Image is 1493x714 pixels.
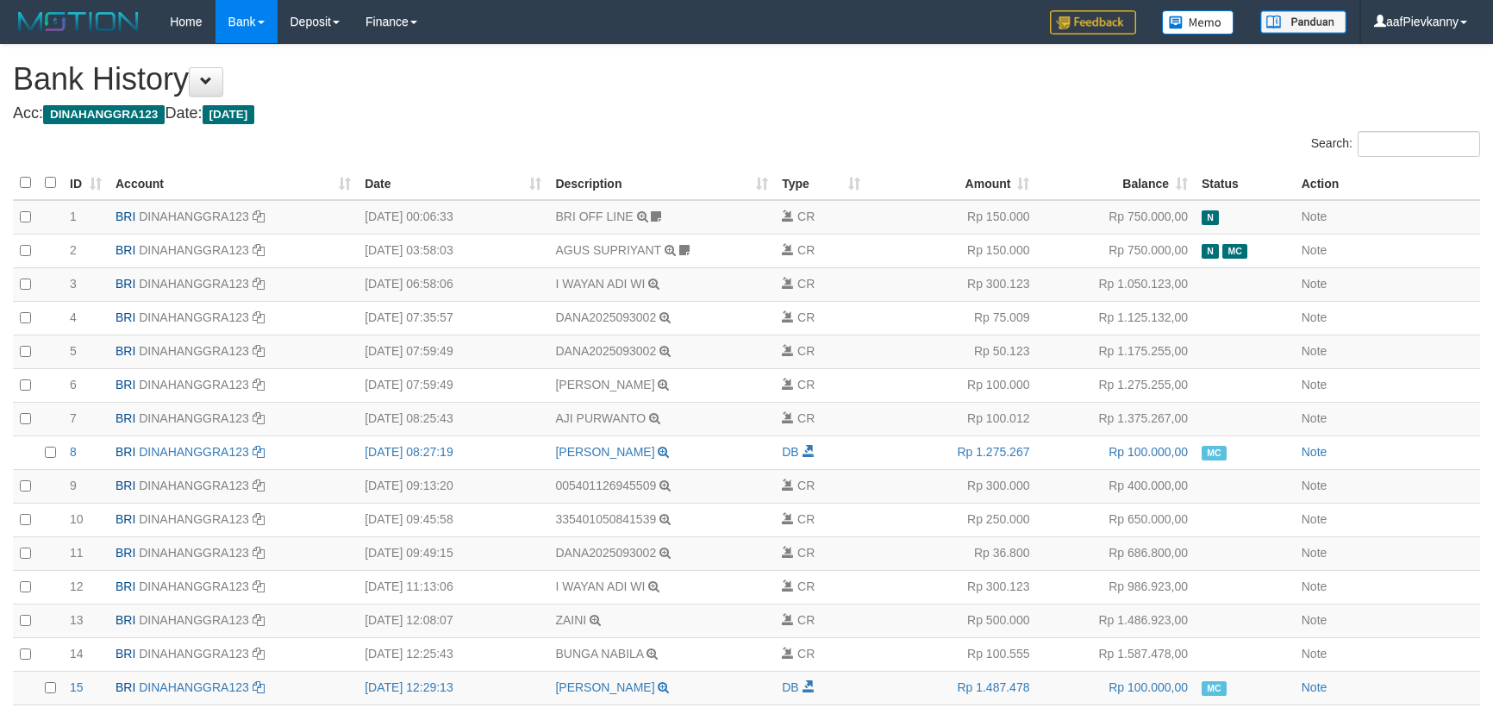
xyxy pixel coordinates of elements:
[139,243,249,257] a: DINAHANGGRA123
[867,570,1037,604] td: Rp 300.123
[555,579,645,593] a: I WAYAN ADI WI
[1302,647,1327,661] a: Note
[867,335,1037,368] td: Rp 50.123
[70,411,77,425] span: 7
[548,166,775,200] th: Description: activate to sort column ascending
[1311,131,1480,157] label: Search:
[1036,503,1195,536] td: Rp 650.000,00
[1036,469,1195,503] td: Rp 400.000,00
[116,310,135,324] span: BRI
[253,310,265,324] a: Copy DINAHANGGRA123 to clipboard
[1036,435,1195,469] td: Rp 100.000,00
[867,166,1037,200] th: Amount: activate to sort column ascending
[1302,579,1327,593] a: Note
[116,378,135,391] span: BRI
[358,435,548,469] td: [DATE] 08:27:19
[1202,210,1219,225] span: Has Note
[797,647,815,661] span: CR
[70,344,77,358] span: 5
[116,647,135,661] span: BRI
[1302,411,1327,425] a: Note
[1358,131,1480,157] input: Search:
[555,210,633,223] a: BRI OFF LINE
[797,243,815,257] span: CR
[867,267,1037,301] td: Rp 300.123
[797,479,815,492] span: CR
[13,105,1480,122] h4: Acc: Date:
[358,166,548,200] th: Date: activate to sort column ascending
[555,647,643,661] a: BUNGA NABILA
[358,604,548,637] td: [DATE] 12:08:07
[867,435,1037,469] td: Rp 1.275.267
[13,62,1480,97] h1: Bank History
[1202,244,1219,259] span: Has Note
[358,671,548,705] td: [DATE] 12:29:13
[358,570,548,604] td: [DATE] 11:13:06
[797,579,815,593] span: CR
[797,277,815,291] span: CR
[797,344,815,358] span: CR
[1302,378,1327,391] a: Note
[253,344,265,358] a: Copy DINAHANGGRA123 to clipboard
[70,310,77,324] span: 4
[63,166,109,200] th: ID: activate to sort column ascending
[555,378,654,391] a: [PERSON_NAME]
[116,243,135,257] span: BRI
[116,512,135,526] span: BRI
[1036,604,1195,637] td: Rp 1.486.923,00
[555,445,654,459] a: [PERSON_NAME]
[116,411,135,425] span: BRI
[1222,244,1247,259] span: Manually Checked by: aafzefaya
[1036,301,1195,335] td: Rp 1.125.132,00
[1036,671,1195,705] td: Rp 100.000,00
[867,503,1037,536] td: Rp 250.000
[1036,234,1195,267] td: Rp 750.000,00
[797,512,815,526] span: CR
[13,9,144,34] img: MOTION_logo.png
[253,445,265,459] a: Copy DINAHANGGRA123 to clipboard
[867,469,1037,503] td: Rp 300.000
[70,613,84,627] span: 13
[70,445,77,459] span: 8
[1202,446,1227,460] span: Manually Checked by: aafFelly
[253,647,265,661] a: Copy DINAHANGGRA123 to clipboard
[1050,10,1136,34] img: Feedback.jpg
[139,344,249,358] a: DINAHANGGRA123
[1036,200,1195,235] td: Rp 750.000,00
[555,243,660,257] a: AGUS SUPRIYANT
[867,604,1037,637] td: Rp 500.000
[253,378,265,391] a: Copy DINAHANGGRA123 to clipboard
[1302,243,1327,257] a: Note
[70,210,77,223] span: 1
[253,680,265,694] a: Copy DINAHANGGRA123 to clipboard
[139,210,249,223] a: DINAHANGGRA123
[253,479,265,492] a: Copy DINAHANGGRA123 to clipboard
[358,200,548,235] td: [DATE] 00:06:33
[797,310,815,324] span: CR
[139,310,249,324] a: DINAHANGGRA123
[775,166,867,200] th: Type: activate to sort column ascending
[358,637,548,671] td: [DATE] 12:25:43
[867,200,1037,235] td: Rp 150.000
[1302,277,1327,291] a: Note
[358,368,548,402] td: [DATE] 07:59:49
[139,445,249,459] a: DINAHANGGRA123
[1195,166,1295,200] th: Status
[139,277,249,291] a: DINAHANGGRA123
[253,411,265,425] a: Copy DINAHANGGRA123 to clipboard
[1036,402,1195,435] td: Rp 1.375.267,00
[867,402,1037,435] td: Rp 100.012
[358,402,548,435] td: [DATE] 08:25:43
[116,344,135,358] span: BRI
[1036,570,1195,604] td: Rp 986.923,00
[116,445,135,459] span: BRI
[867,671,1037,705] td: Rp 1.487.478
[1036,267,1195,301] td: Rp 1.050.123,00
[555,613,586,627] a: ZAINI
[1302,512,1327,526] a: Note
[358,536,548,570] td: [DATE] 09:49:15
[139,680,249,694] a: DINAHANGGRA123
[1302,546,1327,560] a: Note
[555,344,656,358] a: DANA2025093002
[253,210,265,223] a: Copy DINAHANGGRA123 to clipboard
